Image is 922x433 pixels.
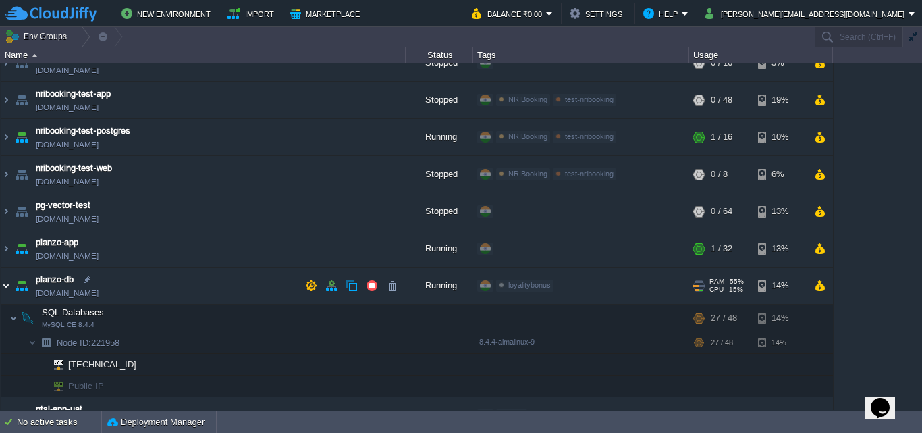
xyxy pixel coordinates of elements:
span: Public IP [67,376,106,397]
div: Stopped [406,156,473,193]
span: test-nribooking [565,95,614,103]
button: Marketplace [290,5,364,22]
div: Running [406,119,473,155]
div: Usage [690,47,832,63]
div: Running [406,268,473,304]
img: AMDAwAAAACH5BAEAAAAALAAAAAABAAEAAAICRAEAOw== [1,82,11,118]
a: SQL DatabasesMySQL CE 8.4.4 [40,307,106,317]
div: No active tasks [17,411,101,433]
span: CPU [709,286,724,294]
img: AMDAwAAAACH5BAEAAAAALAAAAAABAAEAAAICRAEAOw== [36,332,55,353]
span: 55% [730,278,744,286]
button: Deployment Manager [107,415,205,429]
img: AMDAwAAAACH5BAEAAAAALAAAAAABAAEAAAICRAEAOw== [32,54,38,57]
div: Stopped [406,193,473,230]
div: 0 / 64 [711,193,732,230]
button: Env Groups [5,27,72,46]
div: 13% [758,230,802,267]
a: ptsi-app-uat [36,403,82,416]
div: 14% [758,305,802,332]
span: [DOMAIN_NAME] [36,286,99,300]
div: 14% [758,268,802,304]
a: nribooking-test-postgres [36,124,130,138]
div: Name [1,47,405,63]
img: AMDAwAAAACH5BAEAAAAALAAAAAABAAEAAAICRAEAOw== [1,230,11,267]
span: SQL Databases [40,307,106,318]
span: test-nribooking [565,132,614,141]
div: 27 / 48 [711,332,733,353]
span: 221958 [55,337,121,349]
button: Balance ₹0.00 [472,5,546,22]
a: planzo-db [36,273,74,286]
span: 15% [729,286,743,294]
img: AMDAwAAAACH5BAEAAAAALAAAAAABAAEAAAICRAEAOw== [12,45,31,81]
img: AMDAwAAAACH5BAEAAAAALAAAAAABAAEAAAICRAEAOw== [1,268,11,304]
a: nribooking-test-web [36,161,112,175]
img: AMDAwAAAACH5BAEAAAAALAAAAAABAAEAAAICRAEAOw== [9,305,18,332]
img: AMDAwAAAACH5BAEAAAAALAAAAAABAAEAAAICRAEAOw== [45,354,63,375]
div: 27 / 48 [711,305,737,332]
a: [TECHNICAL_ID] [67,359,138,370]
span: NRIBooking [508,170,547,178]
span: Node ID: [57,338,91,348]
div: Stopped [406,45,473,81]
div: Status [406,47,472,63]
div: 14% [758,332,802,353]
div: 1 / 32 [711,230,732,267]
div: Tags [474,47,688,63]
span: [DOMAIN_NAME] [36,212,99,226]
img: AMDAwAAAACH5BAEAAAAALAAAAAABAAEAAAICRAEAOw== [1,45,11,81]
iframe: chat widget [865,379,909,419]
img: AMDAwAAAACH5BAEAAAAALAAAAAABAAEAAAICRAEAOw== [12,268,31,304]
div: 10% [758,119,802,155]
div: 1 / 16 [711,119,732,155]
img: AMDAwAAAACH5BAEAAAAALAAAAAABAAEAAAICRAEAOw== [1,119,11,155]
span: loyalitybonus [508,281,551,289]
a: planzo-app [36,236,78,249]
img: AMDAwAAAACH5BAEAAAAALAAAAAABAAEAAAICRAEAOw== [1,156,11,193]
a: [DOMAIN_NAME] [36,101,99,114]
div: 13% [758,193,802,230]
img: AMDAwAAAACH5BAEAAAAALAAAAAABAAEAAAICRAEAOw== [12,156,31,193]
span: MySQL CE 8.4.4 [42,321,94,329]
div: 6% [758,156,802,193]
a: Node ID:221958 [55,337,121,349]
button: Import [227,5,278,22]
img: AMDAwAAAACH5BAEAAAAALAAAAAABAAEAAAICRAEAOw== [28,332,36,353]
img: AMDAwAAAACH5BAEAAAAALAAAAAABAAEAAAICRAEAOw== [12,193,31,230]
img: AMDAwAAAACH5BAEAAAAALAAAAAABAAEAAAICRAEAOw== [45,376,63,397]
img: AMDAwAAAACH5BAEAAAAALAAAAAABAAEAAAICRAEAOw== [36,376,45,397]
a: [DOMAIN_NAME] [36,175,99,188]
img: AMDAwAAAACH5BAEAAAAALAAAAAABAAEAAAICRAEAOw== [1,193,11,230]
a: Public IP [67,381,106,391]
img: AMDAwAAAACH5BAEAAAAALAAAAAABAAEAAAICRAEAOw== [12,230,31,267]
button: Help [643,5,682,22]
span: 8.4.4-almalinux-9 [479,338,535,346]
span: [TECHNICAL_ID] [67,354,138,375]
button: Settings [570,5,626,22]
span: NRIBooking [508,132,547,141]
a: nribooking-test-app [36,87,111,101]
button: [PERSON_NAME][EMAIL_ADDRESS][DOMAIN_NAME] [705,5,909,22]
a: pg-vector-test [36,199,90,212]
span: NRIBooking [508,95,547,103]
div: 0 / 48 [711,82,732,118]
div: Stopped [406,82,473,118]
div: 0 / 8 [711,156,728,193]
div: 0 / 16 [711,45,732,81]
button: New Environment [121,5,215,22]
img: AMDAwAAAACH5BAEAAAAALAAAAAABAAEAAAICRAEAOw== [18,305,37,332]
a: [DOMAIN_NAME] [36,63,99,77]
span: test-nribooking [565,170,614,178]
img: AMDAwAAAACH5BAEAAAAALAAAAAABAAEAAAICRAEAOw== [36,354,45,375]
span: RAM [709,278,724,286]
a: [DOMAIN_NAME] [36,249,99,263]
img: AMDAwAAAACH5BAEAAAAALAAAAAABAAEAAAICRAEAOw== [12,82,31,118]
div: 19% [758,82,802,118]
